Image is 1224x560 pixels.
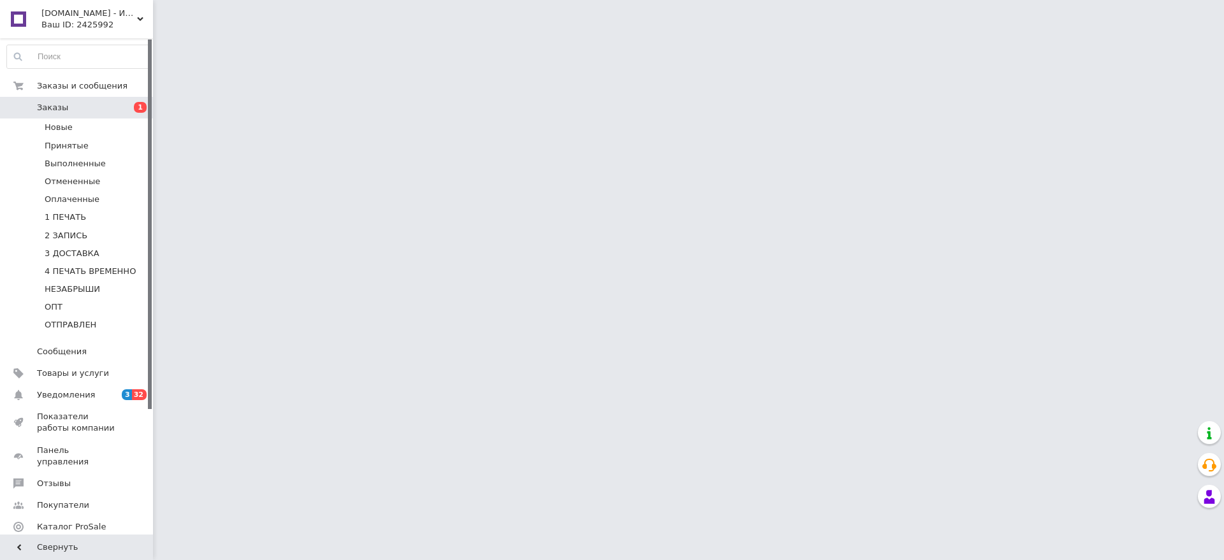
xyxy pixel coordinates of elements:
span: 2 ЗАПИСЬ [45,230,87,241]
input: Поиск [7,45,150,68]
div: Ваш ID: 2425992 [41,19,153,31]
span: Оплаченные [45,194,99,205]
span: Заказы [37,102,68,113]
span: 4 ПЕЧАТЬ ВРЕМЕННО [45,266,136,277]
span: 3 ДОСТАВКА [45,248,99,259]
span: ОТПРАВЛЕН [45,319,96,331]
span: Отмененные [45,176,100,187]
span: Уведомления [37,389,95,401]
span: 1 ПЕЧАТЬ [45,212,86,223]
span: 1 [134,102,147,113]
span: Отзывы [37,478,71,489]
span: Сообщения [37,346,87,357]
span: Показатели работы компании [37,411,118,434]
span: 32 [132,389,147,400]
span: Заказы и сообщения [37,80,127,92]
span: Товары и услуги [37,368,109,379]
span: 3 [122,389,132,400]
span: Выполненные [45,158,106,169]
span: Каталог ProSale [37,521,106,533]
span: НЕЗАБРЫШИ [45,284,100,295]
span: Принятые [45,140,89,152]
span: ОПТ [45,301,62,313]
span: Покупатели [37,499,89,511]
span: 0629store.com.ua - Интернет магазин чехлов и защитных стекол для смартфонов [41,8,137,19]
span: Панель управления [37,445,118,468]
span: Новые [45,122,73,133]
